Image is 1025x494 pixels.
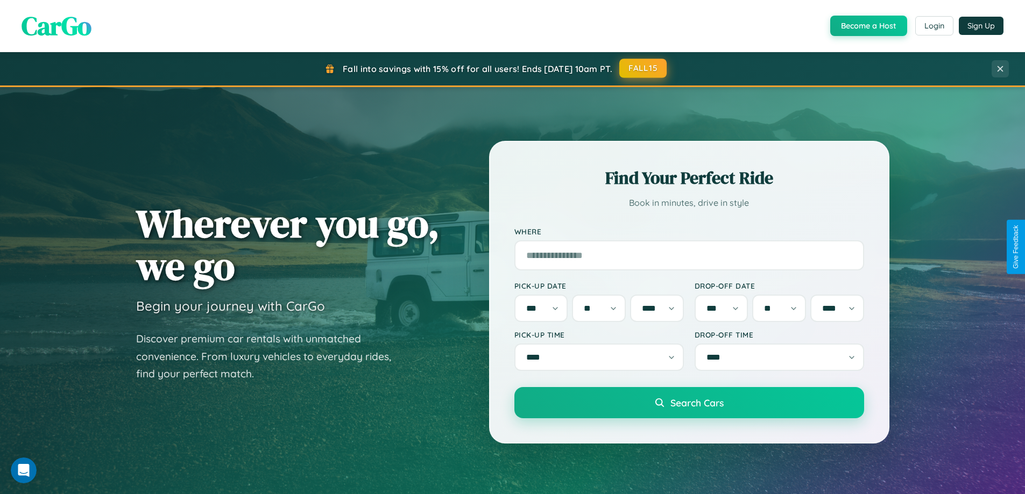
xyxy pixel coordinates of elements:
label: Drop-off Time [695,330,864,339]
button: Sign Up [959,17,1003,35]
button: Search Cars [514,387,864,418]
button: Become a Host [830,16,907,36]
label: Drop-off Date [695,281,864,290]
button: FALL15 [619,59,667,78]
div: Give Feedback [1012,225,1020,269]
span: Fall into savings with 15% off for all users! Ends [DATE] 10am PT. [343,63,612,74]
p: Book in minutes, drive in style [514,195,864,211]
span: CarGo [22,8,91,44]
label: Pick-up Date [514,281,684,290]
span: Search Cars [670,397,724,409]
h3: Begin your journey with CarGo [136,298,325,314]
p: Discover premium car rentals with unmatched convenience. From luxury vehicles to everyday rides, ... [136,330,405,383]
label: Pick-up Time [514,330,684,339]
h2: Find Your Perfect Ride [514,166,864,190]
h1: Wherever you go, we go [136,202,440,287]
iframe: Intercom live chat [11,457,37,483]
button: Login [915,16,953,35]
label: Where [514,227,864,236]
